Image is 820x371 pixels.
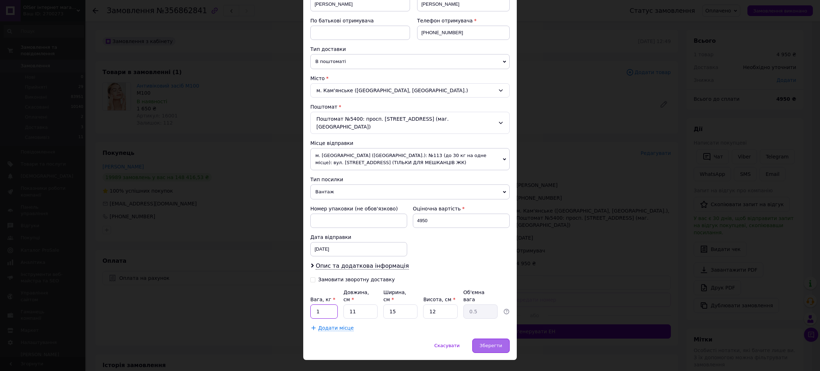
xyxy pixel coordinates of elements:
div: Замовити зворотну доставку [318,277,395,283]
label: Вага, кг [310,297,335,302]
div: Номер упаковки (не обов'язково) [310,205,407,212]
label: Висота, см [423,297,455,302]
span: Зберегти [480,343,502,348]
span: Вантаж [310,184,510,199]
span: Опис та додаткова інформація [316,262,409,270]
span: Тип доставки [310,46,346,52]
div: Дата відправки [310,234,407,241]
label: Ширина, см [383,289,406,302]
div: Оціночна вартість [413,205,510,212]
input: +380 [417,26,510,40]
span: Скасувати [434,343,459,348]
span: м. [GEOGRAPHIC_DATA] ([GEOGRAPHIC_DATA].): №113 (до 30 кг на одне місце): вул. [STREET_ADDRESS] (... [310,148,510,170]
span: Додати місце [318,325,354,331]
span: В поштоматі [310,54,510,69]
span: Телефон отримувача [417,18,473,23]
div: м. Кам'янське ([GEOGRAPHIC_DATA], [GEOGRAPHIC_DATA].) [310,83,510,98]
span: По батькові отримувача [310,18,374,23]
div: Місто [310,75,510,82]
div: Об'ємна вага [463,289,498,303]
div: Поштомат №5400: просп. [STREET_ADDRESS] (маг. [GEOGRAPHIC_DATA]) [310,112,510,134]
span: Тип посилки [310,177,343,182]
div: Поштомат [310,103,510,110]
span: Місце відправки [310,140,353,146]
label: Довжина, см [343,289,369,302]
